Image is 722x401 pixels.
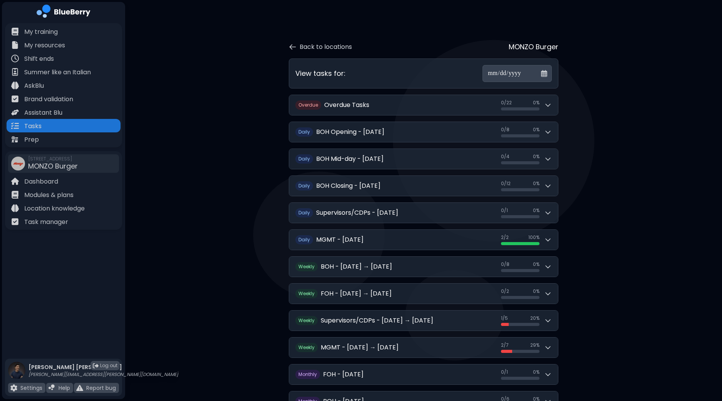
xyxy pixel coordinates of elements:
h2: Overdue Tasks [324,100,369,110]
img: file icon [11,191,19,199]
button: WeeklyMGMT - [DATE] → [DATE]2/729% [289,338,558,358]
p: My training [24,27,58,37]
h2: FOH - [DATE] [323,370,364,379]
p: Help [59,384,70,391]
p: My resources [24,41,65,50]
button: DailyBOH Closing - [DATE]0/120% [289,176,558,196]
span: 0 / 2 [501,288,509,294]
h2: BOH - [DATE] → [DATE] [321,262,392,271]
span: W [295,262,318,271]
p: MONZO Burger [509,42,558,52]
p: Dashboard [24,177,58,186]
span: onthly [302,371,317,378]
span: O [295,100,321,110]
p: Assistant Blu [24,108,62,117]
span: 1 / 5 [501,315,508,321]
span: 0 / 8 [501,261,509,267]
span: eekly [303,317,315,324]
h2: MGMT - [DATE] [316,235,364,244]
span: D [295,154,313,164]
p: Settings [20,384,42,391]
img: file icon [11,122,19,130]
span: D [295,181,313,190]
img: company logo [37,5,90,20]
span: aily [302,155,310,162]
span: 20 % [530,315,539,321]
img: file icon [11,135,19,143]
span: D [295,127,313,137]
span: eekly [303,263,315,270]
img: file icon [11,55,19,62]
p: Shift ends [24,54,54,63]
img: file icon [11,95,19,103]
p: [PERSON_NAME][EMAIL_ADDRESS][PERSON_NAME][DOMAIN_NAME] [28,371,178,378]
img: file icon [11,41,19,49]
p: Location knowledge [24,204,85,213]
span: verdue [302,102,318,108]
p: Modules & plans [24,190,74,200]
span: 100 % [528,234,539,241]
img: file icon [11,82,19,89]
span: 2 / 7 [501,342,509,348]
span: 2 / 2 [501,234,509,241]
button: DailySupervisors/CDPs - [DATE]0/10% [289,203,558,223]
button: Back to locations [289,42,352,52]
p: AskBlu [24,81,44,90]
img: file icon [49,384,55,391]
img: file icon [11,109,19,116]
span: 0 / 1 [501,369,508,375]
p: Tasks [24,122,42,131]
span: 0 % [533,100,539,106]
p: [PERSON_NAME] [PERSON_NAME] [28,364,178,371]
p: Brand validation [24,95,73,104]
span: Log out [100,363,117,369]
h2: BOH Opening - [DATE] [316,127,384,137]
p: Summer like an Italian [24,68,91,77]
span: aily [302,236,310,243]
img: file icon [10,384,17,391]
h2: FOH - [DATE] → [DATE] [321,289,392,298]
img: file icon [11,68,19,76]
button: MonthlyFOH - [DATE]0/10% [289,364,558,384]
span: 0 % [533,261,539,267]
p: Report bug [86,384,116,391]
span: W [295,289,318,298]
h2: BOH Mid-day - [DATE] [316,154,384,164]
img: company thumbnail [11,157,25,170]
button: WeeklyBOH - [DATE] → [DATE]0/80% [289,257,558,277]
p: Task manager [24,217,68,227]
h3: View tasks for: [295,68,345,79]
span: 0 % [533,369,539,375]
span: 0 % [533,154,539,160]
button: DailyBOH Opening - [DATE]0/80% [289,122,558,142]
span: 29 % [530,342,539,348]
span: 0 / 22 [501,100,512,106]
span: M [295,370,320,379]
span: W [295,343,318,352]
span: MONZO Burger [28,161,78,171]
img: file icon [11,177,19,185]
span: 0 / 8 [501,127,509,133]
span: aily [302,182,310,189]
button: WeeklySupervisors/CDPs - [DATE] → [DATE]1/520% [289,311,558,331]
img: file icon [11,218,19,226]
img: file icon [11,28,19,35]
button: OverdueOverdue Tasks0/220% [289,95,558,115]
span: 0 % [533,288,539,294]
span: 0 % [533,180,539,187]
h2: MGMT - [DATE] → [DATE] [321,343,399,352]
h2: BOH Closing - [DATE] [316,181,380,190]
button: WeeklyFOH - [DATE] → [DATE]0/20% [289,284,558,304]
img: file icon [76,384,83,391]
span: 0 / 1 [501,207,508,214]
span: 0 % [533,207,539,214]
span: 0 % [533,127,539,133]
img: profile photo [8,362,25,387]
span: 0 / 4 [501,154,509,160]
span: W [295,316,318,325]
button: DailyMGMT - [DATE]2/2100% [289,230,558,250]
span: [STREET_ADDRESS] [28,156,78,162]
span: aily [302,209,310,216]
img: file icon [11,204,19,212]
button: DailyBOH Mid-day - [DATE]0/40% [289,149,558,169]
